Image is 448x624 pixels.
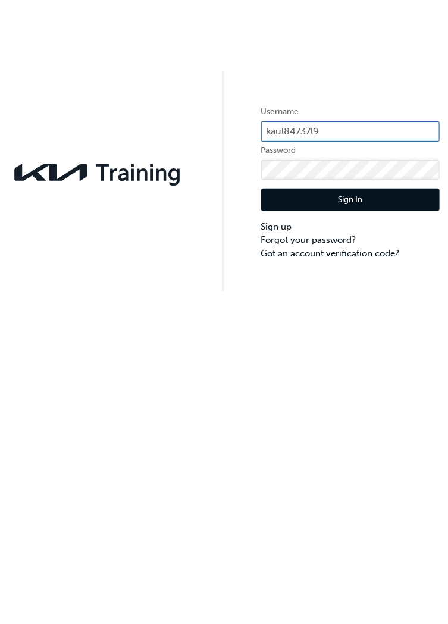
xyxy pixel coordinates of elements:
[261,233,440,247] a: Forgot your password?
[261,143,440,158] label: Password
[261,247,440,261] a: Got an account verification code?
[9,156,187,189] img: kia-training
[261,189,440,211] button: Sign In
[261,220,440,234] a: Sign up
[261,121,440,142] input: Username
[261,105,440,119] label: Username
